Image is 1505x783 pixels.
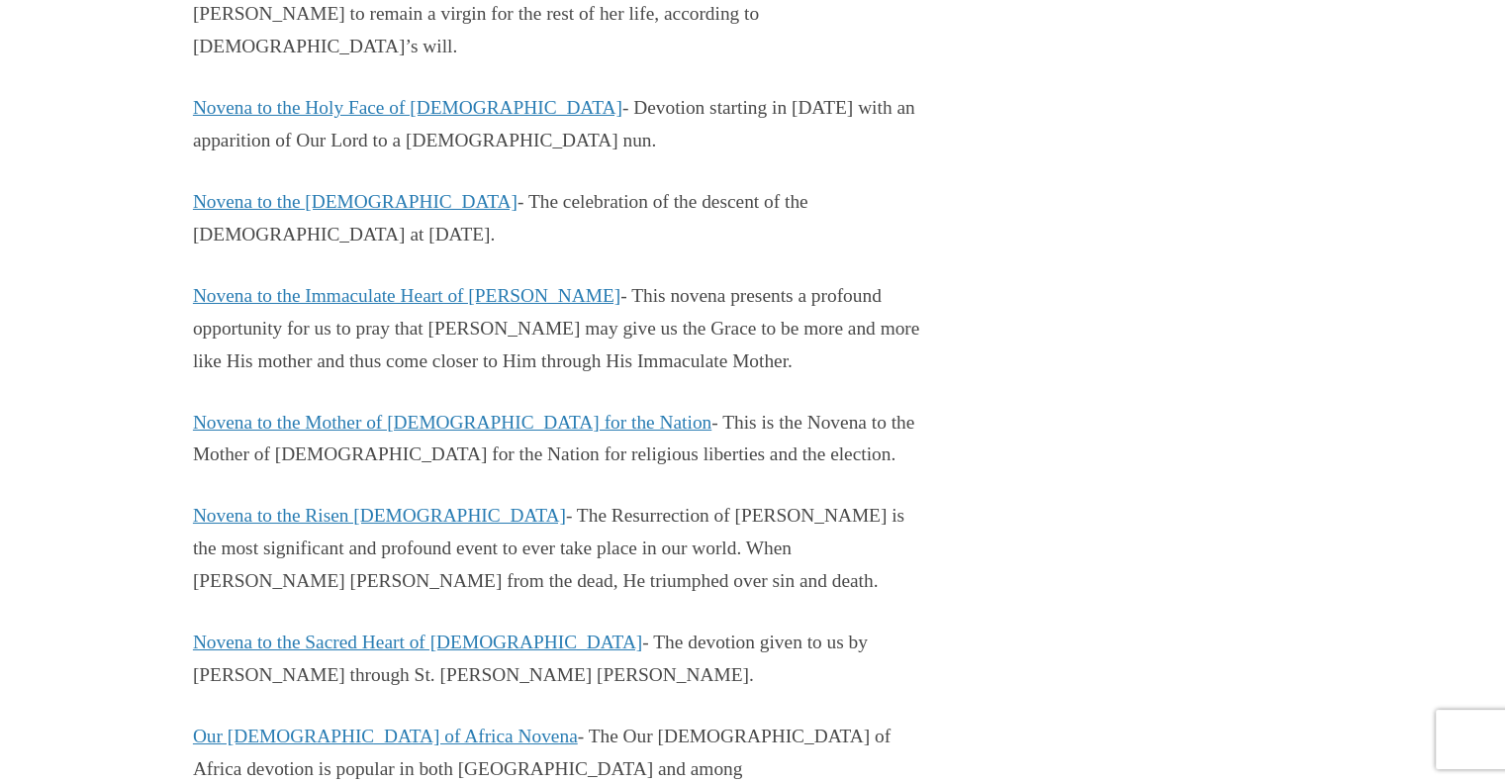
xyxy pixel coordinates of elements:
[193,97,622,118] a: Novena to the Holy Face of [DEMOGRAPHIC_DATA]
[193,500,929,598] p: - The Resurrection of [PERSON_NAME] is the most significant and profound event to ever take place...
[193,280,929,378] p: - This novena presents a profound opportunity for us to pray that [PERSON_NAME] may give us the G...
[193,632,642,652] a: Novena to the Sacred Heart of [DEMOGRAPHIC_DATA]
[193,726,578,746] a: Our [DEMOGRAPHIC_DATA] of Africa Novena
[193,285,620,306] a: Novena to the Immaculate Heart of [PERSON_NAME]
[193,407,929,472] p: - This is the Novena to the Mother of [DEMOGRAPHIC_DATA] for the Nation for religious liberties a...
[193,627,929,692] p: - The devotion given to us by [PERSON_NAME] through St. [PERSON_NAME] [PERSON_NAME].
[193,92,929,157] p: - Devotion starting in [DATE] with an apparition of Our Lord to a [DEMOGRAPHIC_DATA] nun.
[193,191,517,212] a: Novena to the [DEMOGRAPHIC_DATA]
[193,186,929,251] p: - The celebration of the descent of the [DEMOGRAPHIC_DATA] at [DATE].
[193,412,711,433] a: Novena to the Mother of [DEMOGRAPHIC_DATA] for the Nation
[193,505,566,526] a: Novena to the Risen [DEMOGRAPHIC_DATA]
